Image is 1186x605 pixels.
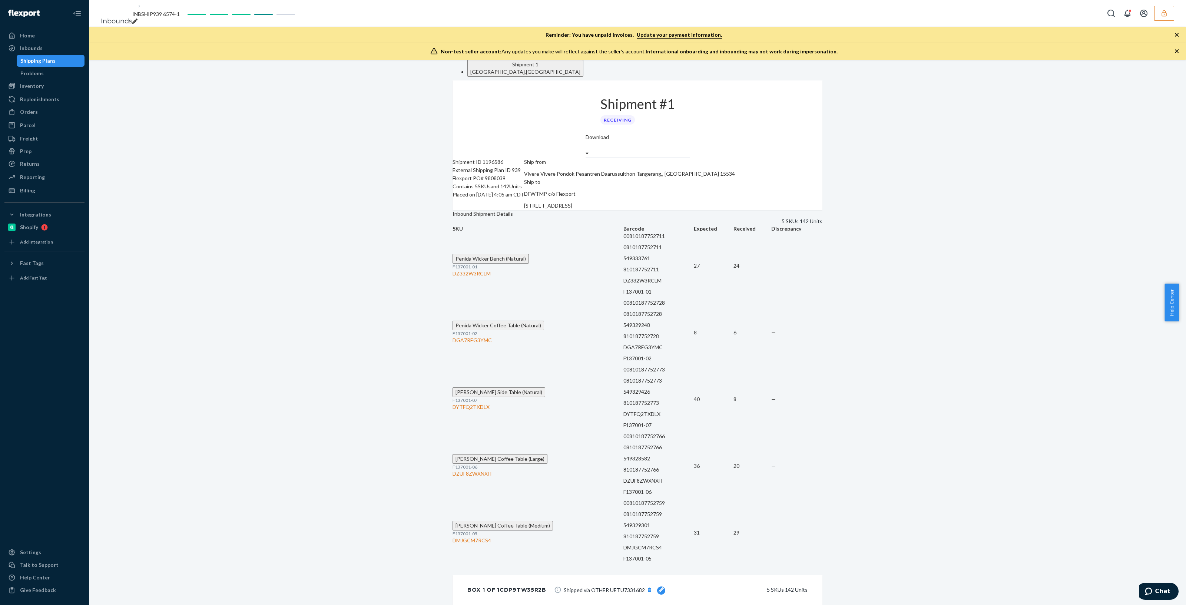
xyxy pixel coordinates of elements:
[20,561,59,569] div: Talk to Support
[524,171,735,177] span: Vivere Vivere Pondok Pesantren Daarussulthon Tangerang,, [GEOGRAPHIC_DATA] 15534
[623,555,694,562] p: F137001-05
[20,148,32,155] div: Prep
[694,499,733,566] td: 31
[453,337,544,344] div: DGA7REG3YMC
[453,166,524,174] div: External Shipping Plan ID 939
[623,455,694,462] p: 549328582
[17,55,85,67] a: Shipping Plans
[733,232,771,299] td: 24
[4,119,85,131] a: Parcel
[524,158,735,166] p: Ship from
[645,585,655,595] button: [object Object]
[453,537,553,544] div: DMJGCM7RCS4
[4,584,85,596] button: Give Feedback
[623,433,694,440] p: 00810187752766
[4,572,85,583] a: Help Center
[623,477,694,485] p: DZUF8ZWXNXH
[20,574,50,581] div: Help Center
[623,388,694,396] p: 549329426
[20,108,38,116] div: Orders
[623,410,694,418] p: DYTFQ2TXDLX
[20,173,45,181] div: Reporting
[623,499,694,507] p: 00810187752759
[20,275,47,281] div: Add Fast Tag
[733,299,771,366] td: 6
[441,48,501,54] span: Non-test seller account:
[455,255,526,262] span: Penida Wicker Bench (Natural)
[623,288,694,295] p: F137001-01
[1165,284,1179,321] span: Help Center
[453,403,545,411] div: DYTFQ2TXDLX
[637,32,722,39] a: Update your payment information.
[623,225,694,232] th: Barcode
[4,133,85,145] a: Freight
[453,331,477,336] span: F137001-02
[733,499,771,566] td: 29
[623,544,694,551] p: DMJGCM7RCS4
[4,257,85,269] button: Fast Tags
[20,82,44,90] div: Inventory
[646,48,838,54] span: International onboarding and inbounding may not work during impersonation.
[623,355,694,362] p: F137001-02
[623,488,694,496] p: F137001-06
[771,396,776,402] span: —
[694,232,733,299] td: 27
[20,586,56,594] div: Give Feedback
[20,44,43,52] div: Inbounds
[623,399,694,407] p: 810187752773
[623,522,694,529] p: 549329301
[453,397,477,403] span: F137001-07
[20,549,41,556] div: Settings
[4,145,85,157] a: Prep
[586,133,609,141] label: Download
[453,254,529,264] button: Penida Wicker Bench (Natural)
[524,178,735,186] p: Ship to
[453,158,524,166] div: Shipment ID 1196586
[771,329,776,335] span: —
[20,160,40,168] div: Returns
[4,185,85,196] a: Billing
[455,522,550,529] span: [PERSON_NAME] Coffee Table (Medium)
[455,389,542,395] span: [PERSON_NAME] Side Table (Natural)
[455,456,544,462] span: [PERSON_NAME] Coffee Table (Large)
[20,187,35,194] div: Billing
[524,202,572,209] span: [STREET_ADDRESS]
[694,225,733,232] th: Expected
[453,454,547,464] button: [PERSON_NAME] Coffee Table (Large)
[101,17,132,25] a: Inbounds
[610,587,645,593] span: UETU7331682
[453,270,529,277] div: DZ332W3RCLM
[453,470,547,477] div: DZUF8ZWXNXH
[453,321,544,330] button: Penida Wicker Coffee Table (Natural)
[564,585,665,595] span: Shipped via OTHER
[453,521,553,530] button: [PERSON_NAME] Coffee Table (Medium)
[623,310,694,318] p: 0810187752728
[4,546,85,558] a: Settings
[4,158,85,170] a: Returns
[600,115,635,125] div: Receiving
[470,68,580,76] div: [GEOGRAPHIC_DATA] , [GEOGRAPHIC_DATA]
[467,586,546,594] div: Box 1 of 1
[453,174,524,182] div: Flexport PO# 9808039
[4,171,85,183] a: Reporting
[1120,6,1135,21] button: Open notifications
[771,262,776,269] span: —
[453,531,477,536] span: F137001-05
[4,106,85,118] a: Orders
[17,67,85,79] a: Problems
[70,6,85,21] button: Close Navigation
[8,10,40,17] img: Flexport logo
[4,272,85,284] a: Add Fast Tag
[771,463,776,469] span: —
[1104,6,1119,21] button: Open Search Box
[623,510,694,518] p: 0810187752759
[500,586,546,594] div: CDP9TW35R2B
[676,584,808,596] div: 5 SKUs 142 Units
[455,322,541,328] span: Penida Wicker Coffee Table (Natural)
[1139,583,1179,601] iframe: Opens a widget where you can chat to one of our agents
[4,93,85,105] a: Replenishments
[453,464,477,470] span: F137001-06
[623,466,694,473] p: 810187752766
[623,366,694,373] p: 00810187752773
[20,224,38,231] div: Shopify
